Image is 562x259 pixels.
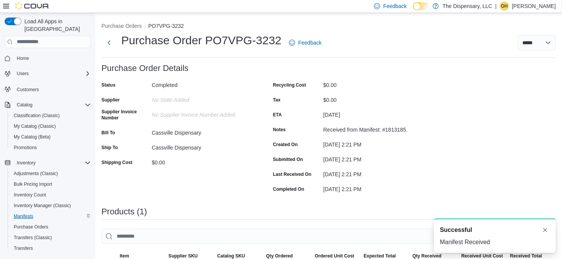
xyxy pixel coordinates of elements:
[152,94,254,103] div: No State added
[14,123,56,129] span: My Catalog (Classic)
[273,171,312,177] label: Last Received On
[323,168,426,177] div: [DATE] 2:21 PM
[11,143,91,152] span: Promotions
[21,18,91,33] span: Load All Apps in [GEOGRAPHIC_DATA]
[323,183,426,192] div: [DATE] 2:21 PM
[273,112,282,118] label: ETA
[14,145,37,151] span: Promotions
[152,109,254,118] div: No Supplier Invoice Number added
[14,53,91,63] span: Home
[273,156,303,162] label: Submitted On
[101,35,117,50] button: Next
[14,224,48,230] span: Purchase Orders
[14,100,35,109] button: Catalog
[11,244,36,253] a: Transfers
[14,85,42,94] a: Customers
[443,2,492,11] p: The Dispensary, LLC
[14,213,33,219] span: Manifests
[2,158,94,168] button: Inventory
[11,201,74,210] a: Inventory Manager (Classic)
[14,158,91,167] span: Inventory
[120,253,129,259] span: Item
[323,124,426,133] div: Received from Manifest: #1813185.
[323,153,426,162] div: [DATE] 2:21 PM
[440,225,550,235] div: Notification
[11,122,91,131] span: My Catalog (Classic)
[152,127,254,136] div: Cassville Dispensary
[273,142,298,148] label: Created On
[440,225,472,235] span: Successful
[11,222,51,232] a: Purchase Orders
[14,54,32,63] a: Home
[17,71,29,77] span: Users
[364,253,396,259] span: Expected Total
[11,190,49,199] a: Inventory Count
[383,2,406,10] span: Feedback
[101,159,132,166] label: Shipping Cost
[101,22,556,31] nav: An example of EuiBreadcrumbs
[11,180,91,189] span: Bulk Pricing Import
[11,169,91,178] span: Adjustments (Classic)
[11,244,91,253] span: Transfers
[11,190,91,199] span: Inventory Count
[11,111,91,120] span: Classification (Classic)
[101,82,116,88] label: Status
[17,160,35,166] span: Inventory
[323,109,426,118] div: [DATE]
[266,253,293,259] span: Qty Ordered
[273,82,306,88] label: Recycling Cost
[14,192,46,198] span: Inventory Count
[152,142,254,151] div: Cassville Dispensary
[8,190,94,200] button: Inventory Count
[14,69,91,78] span: Users
[440,238,550,247] div: Manifest Received
[101,109,149,121] label: Supplier Invoice Number
[101,23,142,29] button: Purchase Orders
[11,233,91,242] span: Transfers (Classic)
[298,39,321,47] span: Feedback
[8,222,94,232] button: Purchase Orders
[101,97,120,103] label: Supplier
[8,132,94,142] button: My Catalog (Beta)
[2,53,94,64] button: Home
[14,171,58,177] span: Adjustments (Classic)
[17,55,29,61] span: Home
[273,186,304,192] label: Completed On
[11,201,91,210] span: Inventory Manager (Classic)
[11,180,55,189] a: Bulk Pricing Import
[17,102,32,108] span: Catalog
[8,142,94,153] button: Promotions
[286,35,324,50] a: Feedback
[11,132,91,142] span: My Catalog (Beta)
[152,79,254,88] div: Completed
[14,113,60,119] span: Classification (Classic)
[11,212,91,221] span: Manifests
[8,168,94,179] button: Adjustments (Classic)
[8,243,94,254] button: Transfers
[152,156,254,166] div: $0.00
[101,145,118,151] label: Ship To
[101,207,147,216] h3: Products (1)
[11,233,55,242] a: Transfers (Classic)
[541,225,550,235] button: Dismiss toast
[11,132,54,142] a: My Catalog (Beta)
[14,181,52,187] span: Bulk Pricing Import
[101,130,115,136] label: Bill To
[273,127,286,133] label: Notes
[11,169,61,178] a: Adjustments (Classic)
[101,64,189,73] h3: Purchase Order Details
[14,235,52,241] span: Transfers (Classic)
[14,69,32,78] button: Users
[323,138,426,148] div: [DATE] 2:21 PM
[512,2,556,11] p: [PERSON_NAME]
[11,212,36,221] a: Manifests
[315,253,354,259] span: Ordered Unit Cost
[11,111,63,120] a: Classification (Classic)
[2,68,94,79] button: Users
[8,211,94,222] button: Manifests
[15,2,50,10] img: Cova
[8,179,94,190] button: Bulk Pricing Import
[121,33,281,48] h1: Purchase Order PO7VPG-3232
[500,2,509,11] div: Gillian Hendrix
